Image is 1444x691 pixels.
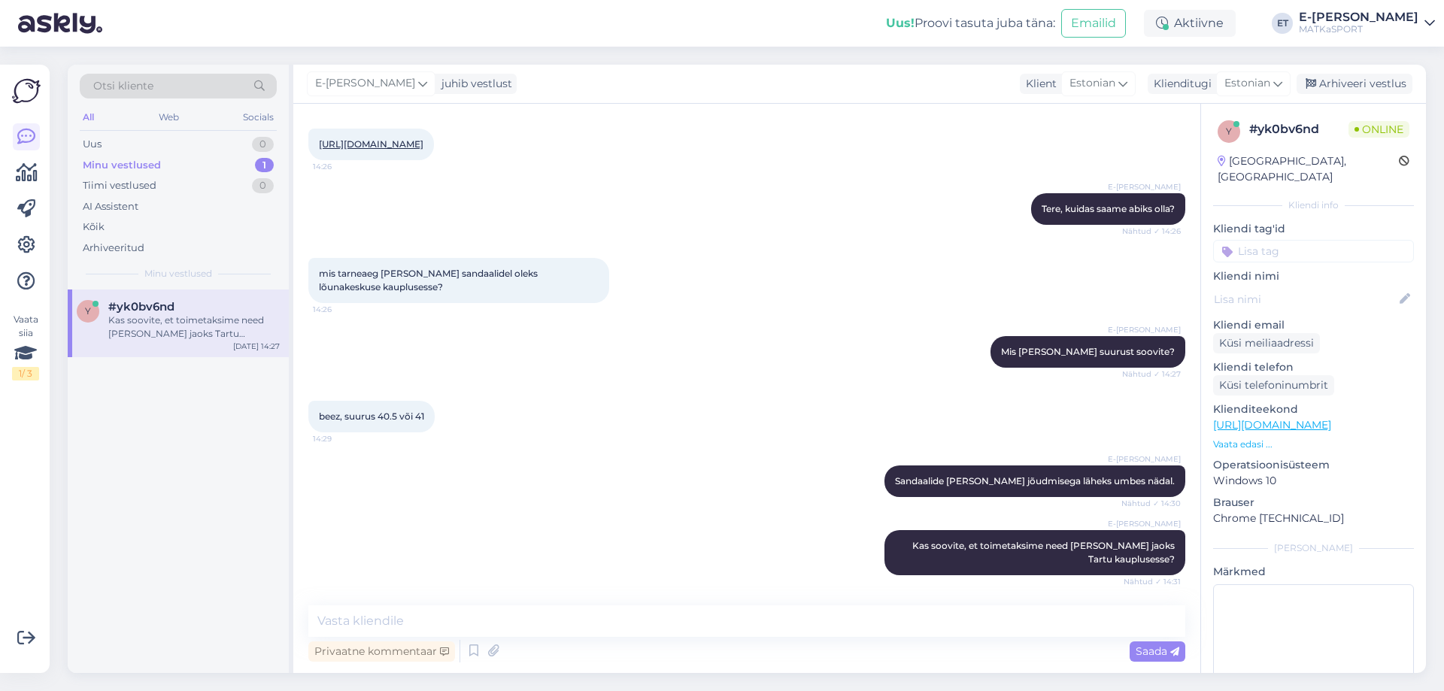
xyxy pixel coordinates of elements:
[1042,203,1175,214] span: Tere, kuidas saame abiks olla?
[1299,11,1435,35] a: E-[PERSON_NAME]MATKaSPORT
[1213,375,1334,396] div: Küsi telefoninumbrit
[1213,495,1414,511] p: Brauser
[93,78,153,94] span: Otsi kliente
[319,268,540,292] span: mis tarneaeg [PERSON_NAME] sandaalidel oleks lõunakeskuse kauplusesse?
[12,77,41,105] img: Askly Logo
[240,108,277,127] div: Socials
[255,158,274,173] div: 1
[313,304,369,315] span: 14:26
[12,367,39,380] div: 1 / 3
[83,241,144,256] div: Arhiveeritud
[1061,9,1126,38] button: Emailid
[1249,120,1348,138] div: # yk0bv6nd
[1001,346,1175,357] span: Mis [PERSON_NAME] suurust soovite?
[1213,240,1414,262] input: Lisa tag
[1122,226,1181,237] span: Nähtud ✓ 14:26
[1213,541,1414,555] div: [PERSON_NAME]
[83,178,156,193] div: Tiimi vestlused
[886,14,1055,32] div: Proovi tasuta juba täna:
[85,305,91,317] span: y
[315,75,415,92] span: E-[PERSON_NAME]
[1213,438,1414,451] p: Vaata edasi ...
[1213,511,1414,526] p: Chrome [TECHNICAL_ID]
[108,314,280,341] div: Kas soovite, et toimetaksime need [PERSON_NAME] jaoks Tartu kauplusesse?
[1299,11,1418,23] div: E-[PERSON_NAME]
[1213,333,1320,353] div: Küsi meiliaadressi
[1122,368,1181,380] span: Nähtud ✓ 14:27
[252,137,274,152] div: 0
[313,161,369,172] span: 14:26
[1297,74,1412,94] div: Arhiveeri vestlus
[1213,199,1414,212] div: Kliendi info
[156,108,182,127] div: Web
[1213,402,1414,417] p: Klienditeekond
[1226,126,1232,137] span: y
[1299,23,1418,35] div: MATKaSPORT
[319,411,424,422] span: beez, suurus 40.5 või 41
[308,641,455,662] div: Privaatne kommentaar
[1069,75,1115,92] span: Estonian
[83,199,138,214] div: AI Assistent
[912,540,1177,565] span: Kas soovite, et toimetaksime need [PERSON_NAME] jaoks Tartu kauplusesse?
[83,137,102,152] div: Uus
[1213,418,1331,432] a: [URL][DOMAIN_NAME]
[1108,181,1181,192] span: E-[PERSON_NAME]
[319,138,423,150] a: [URL][DOMAIN_NAME]
[886,16,915,30] b: Uus!
[1108,324,1181,335] span: E-[PERSON_NAME]
[1214,291,1397,308] input: Lisa nimi
[252,178,274,193] div: 0
[1108,453,1181,465] span: E-[PERSON_NAME]
[1348,121,1409,138] span: Online
[144,267,212,280] span: Minu vestlused
[1124,576,1181,587] span: Nähtud ✓ 14:31
[83,158,161,173] div: Minu vestlused
[1136,644,1179,658] span: Saada
[1213,221,1414,237] p: Kliendi tag'id
[1144,10,1236,37] div: Aktiivne
[108,300,174,314] span: #yk0bv6nd
[435,76,512,92] div: juhib vestlust
[1218,153,1399,185] div: [GEOGRAPHIC_DATA], [GEOGRAPHIC_DATA]
[1213,564,1414,580] p: Märkmed
[1148,76,1212,92] div: Klienditugi
[1213,317,1414,333] p: Kliendi email
[895,475,1175,486] span: Sandaalide [PERSON_NAME] jõudmisega läheks umbes nädal.
[1121,498,1181,509] span: Nähtud ✓ 14:30
[80,108,97,127] div: All
[1213,473,1414,489] p: Windows 10
[1213,359,1414,375] p: Kliendi telefon
[1213,457,1414,473] p: Operatsioonisüsteem
[1020,76,1057,92] div: Klient
[313,433,369,444] span: 14:29
[12,313,39,380] div: Vaata siia
[1224,75,1270,92] span: Estonian
[83,220,105,235] div: Kõik
[233,341,280,352] div: [DATE] 14:27
[1108,518,1181,529] span: E-[PERSON_NAME]
[1213,268,1414,284] p: Kliendi nimi
[1272,13,1293,34] div: ET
